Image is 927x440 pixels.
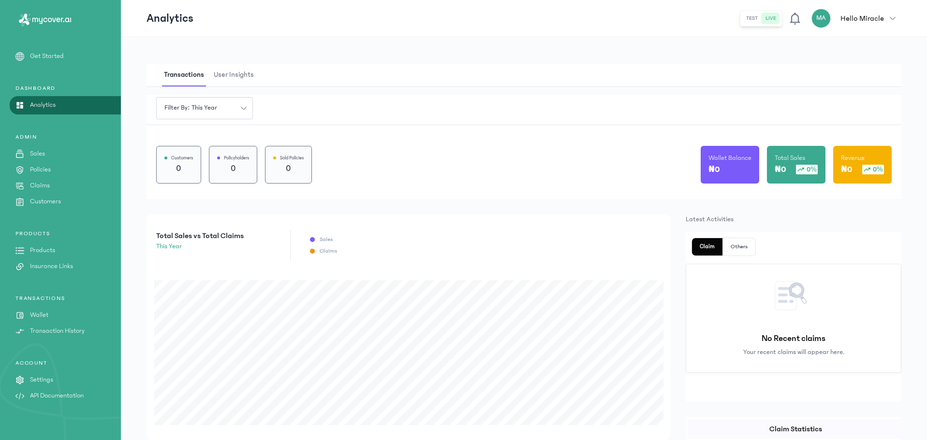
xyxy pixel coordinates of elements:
[164,162,193,175] p: 0
[30,245,55,255] p: Products
[841,153,865,163] p: Revenue
[811,9,831,28] div: MA
[840,13,884,24] p: Hello Miracle
[796,165,818,174] div: 0%
[320,236,333,243] p: Sales
[30,326,85,336] p: Transaction History
[811,9,901,28] button: MAHello Miracle
[273,162,304,175] p: 0
[708,153,751,163] p: Wallet Balance
[224,154,249,162] p: Policyholders
[212,64,262,86] button: User Insights
[156,230,244,241] p: Total Sales vs Total Claims
[862,165,884,174] div: 0%
[762,13,780,24] button: live
[30,149,45,159] p: Sales
[159,103,223,113] span: Filter by: this year
[775,153,805,163] p: Total Sales
[742,13,762,24] button: test
[30,375,53,385] p: Settings
[762,332,825,345] p: No Recent claims
[156,241,244,252] p: this year
[30,310,48,320] p: Wallet
[171,154,193,162] p: Customers
[841,163,853,176] p: ₦0
[686,214,901,224] p: Latest Activities
[162,64,206,86] span: Transactions
[30,261,73,271] p: Insurance Links
[320,247,337,255] p: Claims
[30,197,61,207] p: Customers
[217,162,249,175] p: 0
[30,100,56,110] p: Analytics
[30,391,84,401] p: API Documentation
[30,165,51,175] p: Policies
[692,238,723,255] button: Claim
[280,154,304,162] p: Sold Policies
[723,238,755,255] button: Others
[30,51,64,61] p: Get Started
[708,163,720,176] p: ₦0
[212,64,256,86] span: User Insights
[156,97,253,119] button: Filter by: this year
[162,64,212,86] button: Transactions
[30,181,50,191] p: Claims
[688,423,903,435] p: Claim Statistics
[775,163,786,176] p: ₦0
[743,347,844,357] p: Your recent claims will appear here.
[147,11,193,26] p: Analytics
